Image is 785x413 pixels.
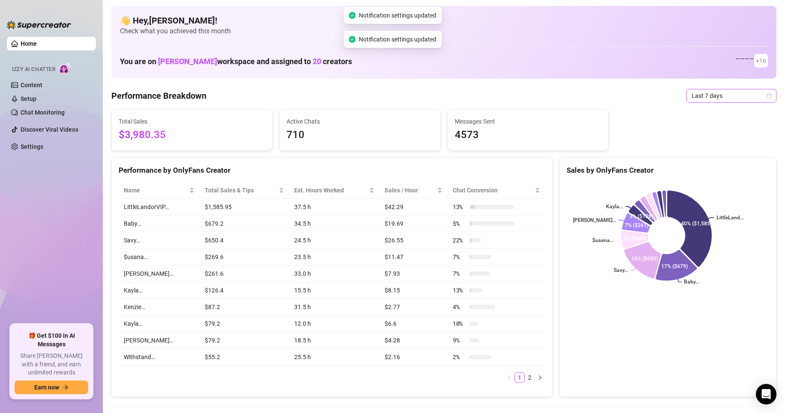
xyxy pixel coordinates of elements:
[200,282,289,299] td: $126.4
[294,186,367,195] div: Est. Hours Worked
[453,202,466,212] span: 13 %
[15,332,88,348] span: 🎁 Get $100 in AI Messages
[119,249,200,265] td: $usana…
[119,265,200,282] td: [PERSON_NAME]…
[453,186,533,195] span: Chat Conversion
[379,299,448,316] td: $2.77
[34,384,59,391] span: Earn now
[767,93,772,98] span: calendar
[119,215,200,232] td: Baby…
[453,302,466,312] span: 4 %
[379,316,448,332] td: $6.6
[313,57,321,66] span: 20
[592,237,613,243] text: $usana…
[515,373,524,382] a: 1
[289,299,379,316] td: 31.5 h
[455,117,601,126] span: Messages Sent
[119,182,200,199] th: Name
[119,165,545,176] div: Performance by OnlyFans Creator
[287,117,433,126] span: Active Chats
[692,89,771,102] span: Last 7 days
[289,232,379,249] td: 24.5 h
[289,282,379,299] td: 15.5 h
[606,204,623,209] text: Kayla…
[359,35,436,44] span: Notification settings updated
[379,232,448,249] td: $26.55
[289,249,379,265] td: 23.5 h
[614,267,628,273] text: Savy…
[716,215,744,221] text: LittleLand...
[124,186,188,195] span: Name
[119,349,200,366] td: Withstand…
[453,286,466,295] span: 13 %
[537,375,543,380] span: right
[21,109,65,116] a: Chat Monitoring
[21,95,36,102] a: Setup
[535,372,545,383] button: right
[63,384,69,390] span: arrow-right
[15,352,88,377] span: Share [PERSON_NAME] with a friend, and earn unlimited rewards
[200,249,289,265] td: $269.6
[200,215,289,232] td: $679.2
[525,373,534,382] a: 2
[453,319,466,328] span: 10 %
[120,15,768,27] h4: 👋 Hey, [PERSON_NAME] !
[289,316,379,332] td: 12.0 h
[289,349,379,366] td: 25.5 h
[448,182,545,199] th: Chat Conversion
[453,269,466,278] span: 7 %
[756,384,776,404] div: Open Intercom Messenger
[349,36,355,43] span: check-circle
[119,332,200,349] td: [PERSON_NAME]…
[287,127,433,143] span: 710
[119,316,200,332] td: Kayla…
[453,236,466,245] span: 22 %
[119,282,200,299] td: Kayla…
[573,217,616,223] text: [PERSON_NAME]…
[200,182,289,199] th: Total Sales & Tips
[111,90,206,102] h4: Performance Breakdown
[119,232,200,249] td: Savy…
[684,279,699,285] text: Baby…
[379,265,448,282] td: $7.93
[205,186,277,195] span: Total Sales & Tips
[120,27,768,36] span: Check what you achieved this month
[453,219,466,228] span: 5 %
[200,299,289,316] td: $87.2
[735,54,768,68] div: — — — —
[379,249,448,265] td: $11.47
[12,65,55,74] span: Izzy AI Chatter
[379,349,448,366] td: $2.16
[119,127,265,143] span: $3,980.35
[158,57,217,66] span: [PERSON_NAME]
[525,372,535,383] li: 2
[359,11,436,20] span: Notification settings updated
[504,372,514,383] li: Previous Page
[385,186,436,195] span: Sales / Hour
[535,372,545,383] li: Next Page
[15,381,88,394] button: Earn nowarrow-right
[119,299,200,316] td: Kenzie…
[120,57,352,66] h1: You are on workspace and assigned to creators
[59,62,72,74] img: AI Chatter
[756,56,766,65] span: + 16
[200,199,289,215] td: $1,585.95
[200,316,289,332] td: $79.2
[504,372,514,383] button: left
[119,199,200,215] td: LittleLandorVIP…
[289,265,379,282] td: 33.0 h
[289,215,379,232] td: 34.5 h
[200,332,289,349] td: $79.2
[453,252,466,262] span: 7 %
[453,336,466,345] span: 9 %
[21,126,78,133] a: Discover Viral Videos
[289,332,379,349] td: 18.5 h
[453,352,466,362] span: 2 %
[379,182,448,199] th: Sales / Hour
[379,332,448,349] td: $4.28
[7,21,71,29] img: logo-BBDzfeDw.svg
[514,372,525,383] li: 1
[455,127,601,143] span: 4573
[200,265,289,282] td: $261.6
[21,143,43,150] a: Settings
